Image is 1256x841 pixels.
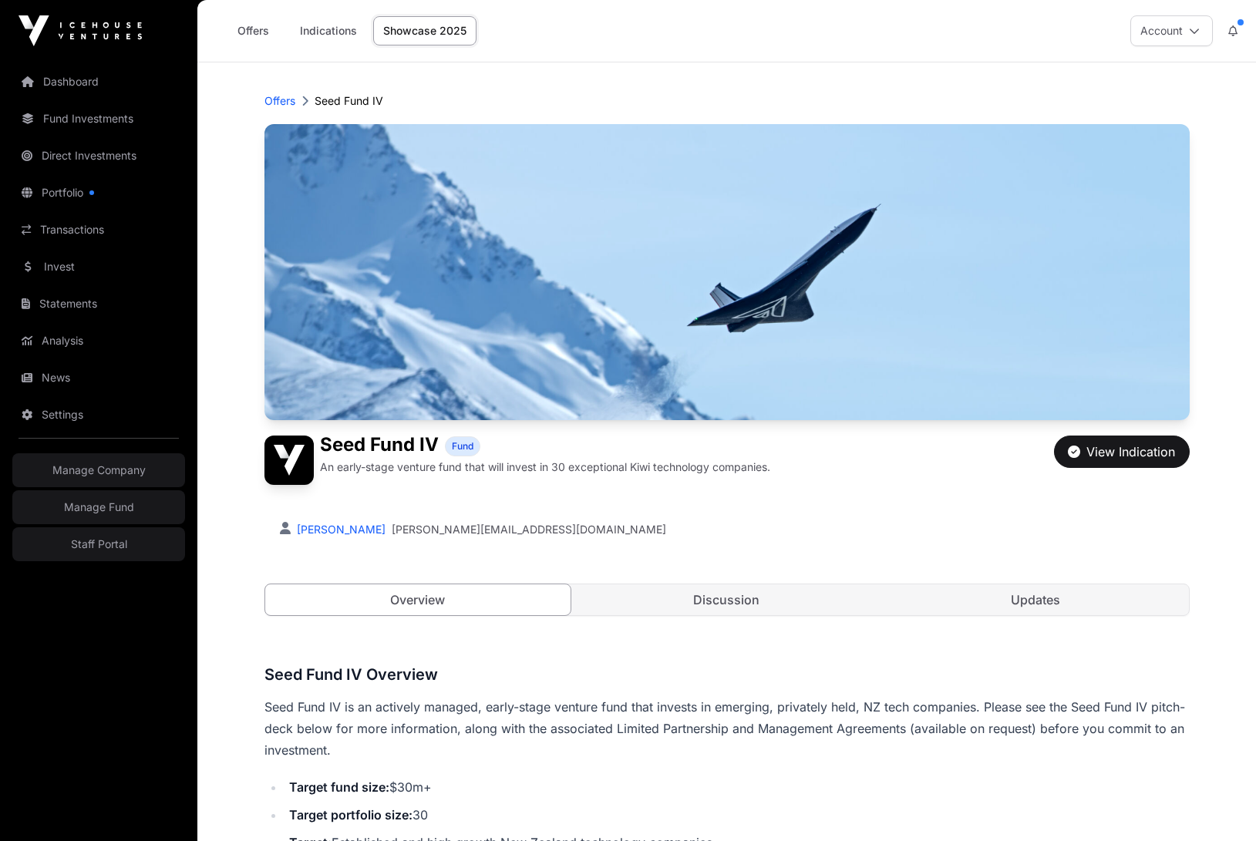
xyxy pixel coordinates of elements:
button: View Indication [1054,436,1190,468]
li: 30 [285,804,1190,826]
h1: Seed Fund IV [320,436,439,456]
a: Offers [264,93,295,109]
strong: Target fund size: [289,779,389,795]
a: View Indication [1054,451,1190,466]
a: Transactions [12,213,185,247]
nav: Tabs [265,584,1189,615]
a: Offers [222,16,284,45]
a: Updates [883,584,1189,615]
a: [PERSON_NAME][EMAIL_ADDRESS][DOMAIN_NAME] [392,522,666,537]
a: Discussion [574,584,880,615]
h3: Seed Fund IV Overview [264,662,1190,687]
a: Settings [12,398,185,432]
a: News [12,361,185,395]
img: Icehouse Ventures Logo [19,15,142,46]
button: Account [1130,15,1213,46]
a: Invest [12,250,185,284]
p: An early-stage venture fund that will invest in 30 exceptional Kiwi technology companies. [320,459,770,475]
div: View Indication [1068,442,1175,461]
a: Analysis [12,324,185,358]
a: [PERSON_NAME] [294,523,386,536]
a: Indications [290,16,367,45]
a: Dashboard [12,65,185,99]
a: Manage Fund [12,490,185,524]
li: $30m+ [285,776,1190,798]
img: Seed Fund IV [264,436,314,485]
a: Manage Company [12,453,185,487]
span: Fund [452,440,473,452]
a: Direct Investments [12,139,185,173]
iframe: Chat Widget [1179,767,1256,841]
strong: Target portfolio size: [289,807,412,822]
img: Seed Fund IV [264,124,1190,420]
a: Fund Investments [12,102,185,136]
a: Statements [12,287,185,321]
p: Seed Fund IV [315,93,383,109]
a: Overview [264,584,572,616]
a: Showcase 2025 [373,16,476,45]
a: Portfolio [12,176,185,210]
a: Staff Portal [12,527,185,561]
p: Seed Fund IV is an actively managed, early-stage venture fund that invests in emerging, privately... [264,696,1190,761]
